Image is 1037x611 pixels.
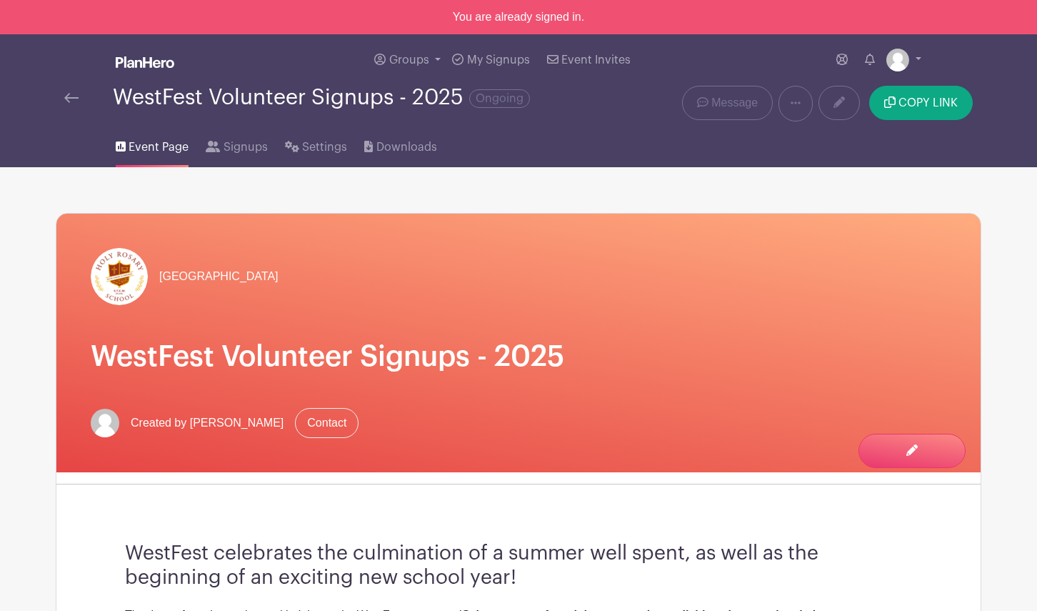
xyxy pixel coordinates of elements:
[206,121,267,167] a: Signups
[369,34,446,86] a: Groups
[295,408,359,438] a: Contact
[302,139,347,156] span: Settings
[159,268,279,285] span: [GEOGRAPHIC_DATA]
[129,139,189,156] span: Event Page
[467,54,530,66] span: My Signups
[898,97,958,109] span: COPY LINK
[64,93,79,103] img: back-arrow-29a5d9b10d5bd6ae65dc969a981735edf675c4d7a1fe02e03b50dbd4ba3cdb55.svg
[91,409,119,437] img: default-ce2991bfa6775e67f084385cd625a349d9dcbb7a52a09fb2fda1e96e2d18dcdb.png
[113,86,530,109] div: WestFest Volunteer Signups - 2025
[446,34,535,86] a: My Signups
[869,86,973,120] button: COPY LINK
[541,34,636,86] a: Event Invites
[91,339,946,374] h1: WestFest Volunteer Signups - 2025
[224,139,268,156] span: Signups
[886,49,909,71] img: default-ce2991bfa6775e67f084385cd625a349d9dcbb7a52a09fb2fda1e96e2d18dcdb.png
[469,89,530,108] span: Ongoing
[116,56,174,68] img: logo_white-6c42ec7e38ccf1d336a20a19083b03d10ae64f83f12c07503d8b9e83406b4c7d.svg
[561,54,631,66] span: Event Invites
[125,542,912,590] h3: WestFest celebrates the culmination of a summer well spent, as well as the beginning of an exciti...
[91,248,148,305] img: hr-logo-circle.png
[711,94,758,111] span: Message
[682,86,773,120] a: Message
[131,414,284,432] span: Created by [PERSON_NAME]
[389,54,429,66] span: Groups
[116,121,189,167] a: Event Page
[364,121,436,167] a: Downloads
[376,139,437,156] span: Downloads
[285,121,347,167] a: Settings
